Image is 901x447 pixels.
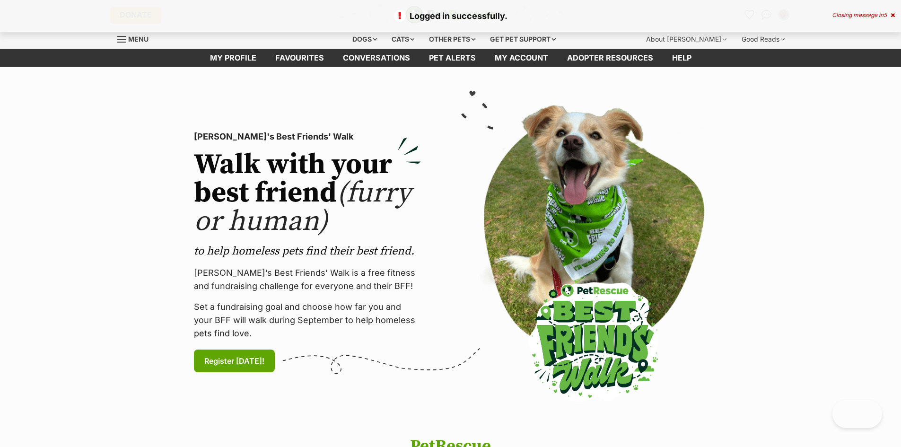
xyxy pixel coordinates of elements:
[266,49,333,67] a: Favourites
[735,30,791,49] div: Good Reads
[117,30,155,47] a: Menu
[422,30,482,49] div: Other pets
[194,266,421,293] p: [PERSON_NAME]’s Best Friends' Walk is a free fitness and fundraising challenge for everyone and t...
[346,30,384,49] div: Dogs
[832,400,882,428] iframe: Help Scout Beacon - Open
[558,49,663,67] a: Adopter resources
[204,355,264,367] span: Register [DATE]!
[194,350,275,372] a: Register [DATE]!
[485,49,558,67] a: My account
[194,175,411,239] span: (furry or human)
[201,49,266,67] a: My profile
[194,151,421,236] h2: Walk with your best friend
[194,300,421,340] p: Set a fundraising goal and choose how far you and your BFF will walk during September to help hom...
[385,30,421,49] div: Cats
[420,49,485,67] a: Pet alerts
[639,30,733,49] div: About [PERSON_NAME]
[128,35,149,43] span: Menu
[194,130,421,143] p: [PERSON_NAME]'s Best Friends' Walk
[663,49,701,67] a: Help
[483,30,562,49] div: Get pet support
[333,49,420,67] a: conversations
[194,244,421,259] p: to help homeless pets find their best friend.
